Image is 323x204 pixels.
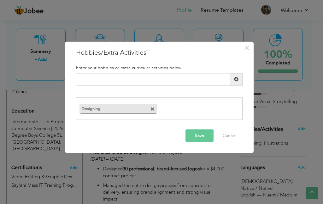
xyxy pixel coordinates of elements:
[242,42,252,52] button: Close
[244,42,250,53] span: ×
[76,65,243,70] h5: Enter your hobbies or extra curricular activities below.
[76,48,243,57] h3: Hobbies/Extra Activities
[79,104,145,112] label: Designing
[185,130,214,142] button: Save
[216,130,243,142] button: Cancel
